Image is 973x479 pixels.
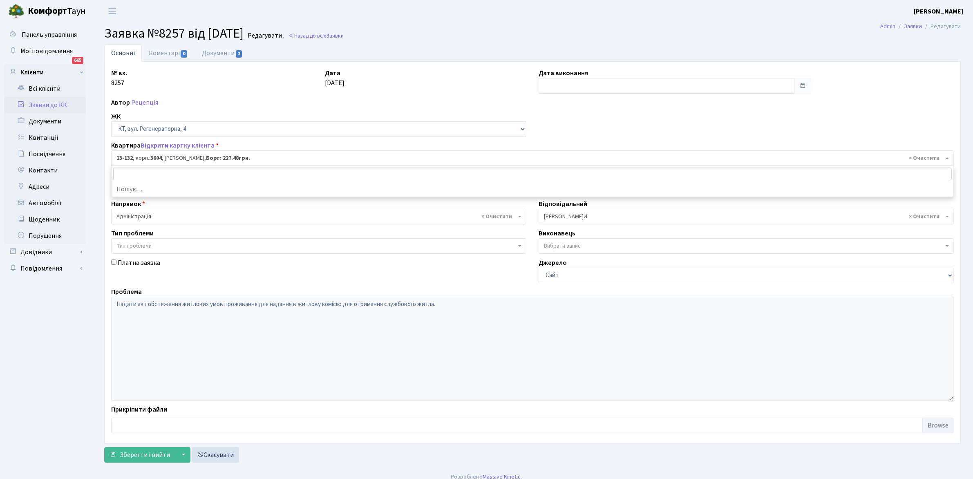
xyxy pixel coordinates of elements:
span: 0 [181,50,187,58]
button: Переключити навігацію [102,4,123,18]
a: Автомобілі [4,195,86,211]
nav: breadcrumb [868,18,973,35]
span: 2 [236,50,242,58]
span: Видалити всі елементи [909,154,939,162]
a: Скасувати [192,447,239,463]
textarea: Надати акт обстеження житлових умов проживання для надання в житлову комісію для отримання службо... [111,297,954,401]
div: 8257 [105,68,319,94]
label: Тип проблеми [111,228,154,238]
span: <b>13-132</b>, корп.: <b>3604</b>, Бутенко Андрій Миколайович, <b>Борг: 227.48грн.</b> [111,150,954,166]
li: Редагувати [922,22,961,31]
a: Назад до всіхЗаявки [289,32,344,40]
a: Контакти [4,162,86,179]
span: Адміністрація [116,213,516,221]
label: ЖК [111,112,121,121]
span: Мої повідомлення [20,47,73,56]
a: Панель управління [4,27,86,43]
a: Всі клієнти [4,81,86,97]
label: Прикріпити файли [111,405,167,414]
span: Таун [28,4,86,18]
a: Щоденник [4,211,86,228]
a: Заявки до КК [4,97,86,113]
span: Адміністрація [111,209,526,224]
a: Клієнти [4,64,86,81]
span: Тип проблеми [116,242,152,250]
a: Посвідчення [4,146,86,162]
a: Основні [104,45,142,62]
div: [DATE] [319,68,532,94]
label: Дата виконання [539,68,588,78]
a: Довідники [4,244,86,260]
a: Admin [880,22,895,31]
a: Документи [195,45,250,62]
a: Квитанції [4,130,86,146]
b: 3604 [150,154,162,162]
a: Порушення [4,228,86,244]
label: Виконавець [539,228,575,238]
a: Коментарі [142,45,195,62]
span: <b>13-132</b>, корп.: <b>3604</b>, Бутенко Андрій Миколайович, <b>Борг: 227.48грн.</b> [116,154,944,162]
label: Квартира [111,141,219,150]
span: Заявки [326,32,344,40]
a: Мої повідомлення665 [4,43,86,59]
a: [PERSON_NAME] [914,7,963,16]
button: Зберегти і вийти [104,447,175,463]
span: Зберегти і вийти [120,450,170,459]
label: Платна заявка [118,258,160,268]
img: logo.png [8,3,25,20]
b: Борг: 227.48грн. [206,154,250,162]
label: Відповідальний [539,199,587,209]
b: 13-132 [116,154,133,162]
a: Відкрити картку клієнта [141,141,215,150]
span: Видалити всі елементи [909,213,939,221]
span: Заявка №8257 від [DATE] [104,24,244,43]
span: Видалити всі елементи [481,213,512,221]
label: Напрямок [111,199,145,209]
label: Дата [325,68,340,78]
a: Адреси [4,179,86,195]
a: Документи [4,113,86,130]
label: Автор [111,98,130,107]
label: № вх. [111,68,127,78]
a: Заявки [904,22,922,31]
a: Повідомлення [4,260,86,277]
small: Редагувати . [246,32,284,40]
span: Панель управління [22,30,77,39]
div: 665 [72,57,83,64]
span: Шурубалко В.И. [544,213,944,221]
span: Вибрати запис [544,242,581,250]
label: Джерело [539,258,567,268]
b: Комфорт [28,4,67,18]
label: Проблема [111,287,142,297]
li: Пошук… [112,182,953,197]
span: Шурубалко В.И. [539,209,954,224]
a: Рецепція [131,98,158,107]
